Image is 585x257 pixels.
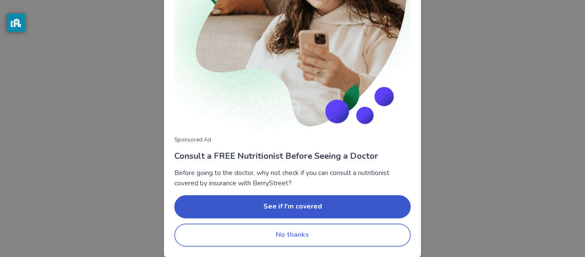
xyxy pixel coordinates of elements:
p: Sponsored Ad [174,136,411,145]
p: Before going to the doctor, why not check if you can consult a nutritionist covered by insurance ... [174,168,411,188]
button: privacy banner [7,14,25,32]
p: Consult a FREE Nutritionist Before Seeing a Doctor [174,150,411,163]
button: No thanks [174,224,411,247]
button: See if I'm covered [174,195,411,218]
